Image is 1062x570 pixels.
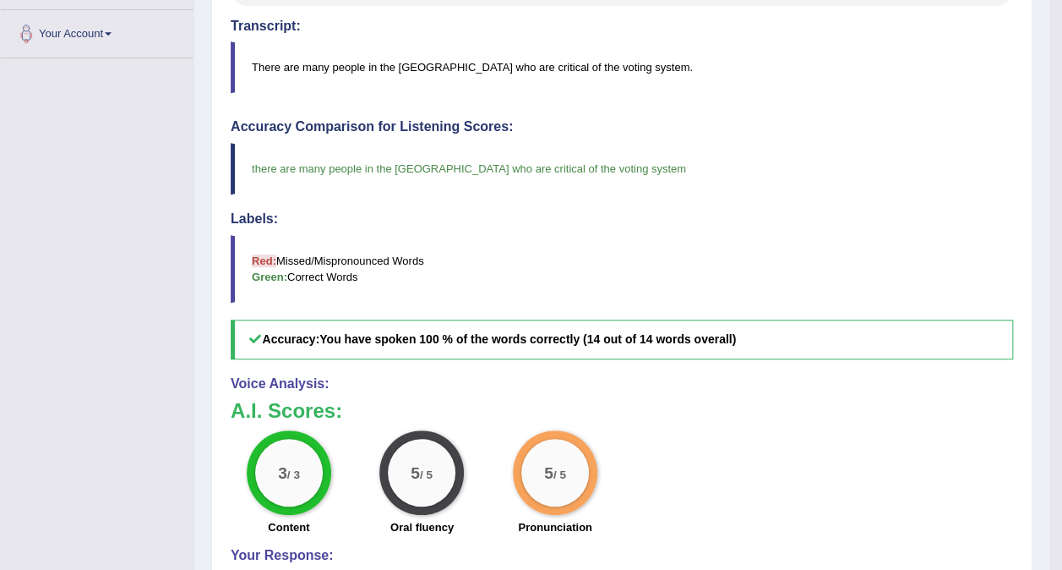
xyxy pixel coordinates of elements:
big: 5 [544,463,553,482]
span: there are many people in the [GEOGRAPHIC_DATA] who are critical of the voting system [252,162,686,175]
label: Pronunciation [518,519,591,535]
small: / 5 [420,469,433,481]
h4: Transcript: [231,19,1013,34]
b: You have spoken 100 % of the words correctly (14 out of 14 words overall) [319,332,736,346]
small: / 5 [553,469,566,481]
small: / 3 [287,469,300,481]
h5: Accuracy: [231,320,1013,359]
blockquote: There are many people in the [GEOGRAPHIC_DATA] who are critical of the voting system. [231,41,1013,93]
b: Green: [252,271,287,283]
label: Oral fluency [390,519,454,535]
a: Your Account [1,10,193,52]
big: 3 [278,463,287,482]
h4: Voice Analysis: [231,376,1013,392]
big: 5 [411,463,421,482]
blockquote: Missed/Mispronounced Words Correct Words [231,235,1013,303]
h4: Labels: [231,211,1013,227]
label: Content [268,519,309,535]
b: Red: [252,255,276,267]
h4: Accuracy Comparison for Listening Scores: [231,119,1013,134]
h4: Your Response: [231,548,1013,563]
b: A.I. Scores: [231,399,342,422]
